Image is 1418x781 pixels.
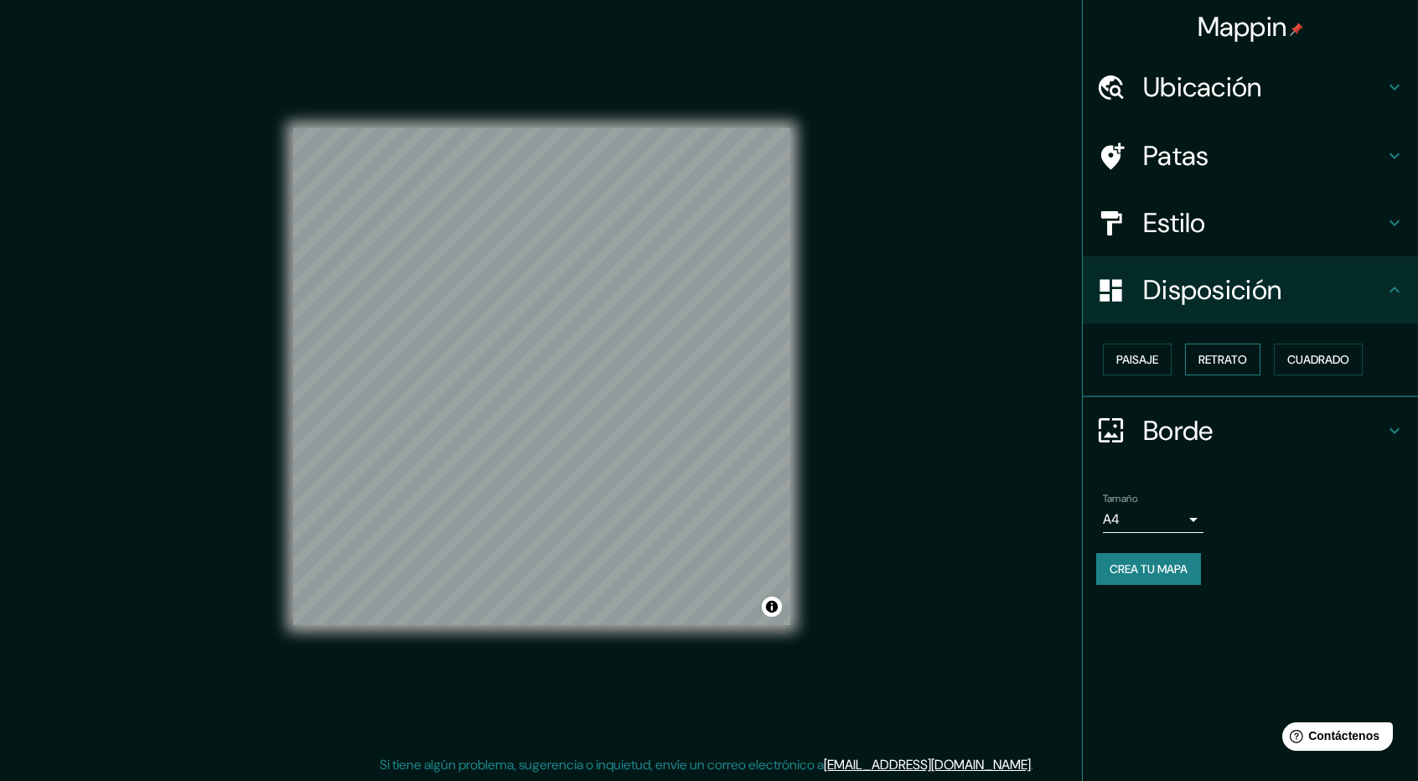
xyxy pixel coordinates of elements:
font: Tamaño [1103,492,1137,505]
font: Retrato [1198,352,1247,367]
canvas: Mapa [293,128,790,625]
button: Crea tu mapa [1096,553,1201,585]
div: Patas [1083,122,1418,189]
font: Si tiene algún problema, sugerencia o inquietud, envíe un correo electrónico a [380,756,824,773]
font: Patas [1143,138,1209,173]
div: Borde [1083,397,1418,464]
div: A4 [1103,506,1203,533]
font: Crea tu mapa [1110,561,1188,577]
iframe: Lanzador de widgets de ayuda [1269,716,1400,763]
button: Cuadrado [1274,344,1363,375]
div: Disposición [1083,256,1418,323]
font: . [1031,756,1033,773]
button: Activar o desactivar atribución [762,597,782,617]
font: Mappin [1198,9,1287,44]
a: [EMAIL_ADDRESS][DOMAIN_NAME] [824,756,1031,773]
button: Retrato [1185,344,1260,375]
img: pin-icon.png [1290,23,1303,36]
button: Paisaje [1103,344,1172,375]
font: . [1036,755,1039,773]
font: . [1033,755,1036,773]
font: Borde [1143,413,1214,448]
font: Paisaje [1116,352,1158,367]
font: Disposición [1143,272,1281,308]
font: Ubicación [1143,70,1262,105]
font: Estilo [1143,205,1206,241]
div: Estilo [1083,189,1418,256]
div: Ubicación [1083,54,1418,121]
font: Cuadrado [1287,352,1349,367]
font: A4 [1103,510,1120,528]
